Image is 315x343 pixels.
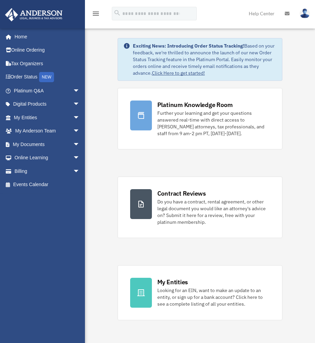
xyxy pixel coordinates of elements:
[5,124,90,138] a: My Anderson Teamarrow_drop_down
[5,178,90,192] a: Events Calendar
[300,8,310,18] img: User Pic
[152,70,205,76] a: Click Here to get started!
[5,164,90,178] a: Billingarrow_drop_down
[73,138,87,151] span: arrow_drop_down
[73,97,87,111] span: arrow_drop_down
[39,72,54,82] div: NEW
[5,111,90,124] a: My Entitiesarrow_drop_down
[5,97,90,111] a: Digital Productsarrow_drop_down
[157,198,270,225] div: Do you have a contract, rental agreement, or other legal document you would like an attorney's ad...
[73,84,87,98] span: arrow_drop_down
[133,42,277,76] div: Based on your feedback, we're thrilled to announce the launch of our new Order Status Tracking fe...
[157,101,233,109] div: Platinum Knowledge Room
[3,8,65,21] img: Anderson Advisors Platinum Portal
[92,10,100,18] i: menu
[73,124,87,138] span: arrow_drop_down
[5,43,90,57] a: Online Ordering
[157,278,188,286] div: My Entities
[73,151,87,165] span: arrow_drop_down
[118,177,283,238] a: Contract Reviews Do you have a contract, rental agreement, or other legal document you would like...
[133,43,244,49] strong: Exciting News: Introducing Order Status Tracking!
[157,110,270,137] div: Further your learning and get your questions answered real-time with direct access to [PERSON_NAM...
[118,265,283,320] a: My Entities Looking for an EIN, want to make an update to an entity, or sign up for a bank accoun...
[5,57,90,70] a: Tax Organizers
[118,88,283,149] a: Platinum Knowledge Room Further your learning and get your questions answered real-time with dire...
[92,12,100,18] a: menu
[113,9,121,17] i: search
[5,70,90,84] a: Order StatusNEW
[73,111,87,125] span: arrow_drop_down
[5,84,90,97] a: Platinum Q&Aarrow_drop_down
[157,189,206,198] div: Contract Reviews
[5,30,87,43] a: Home
[5,138,90,151] a: My Documentsarrow_drop_down
[73,164,87,178] span: arrow_drop_down
[5,151,90,165] a: Online Learningarrow_drop_down
[157,287,270,307] div: Looking for an EIN, want to make an update to an entity, or sign up for a bank account? Click her...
